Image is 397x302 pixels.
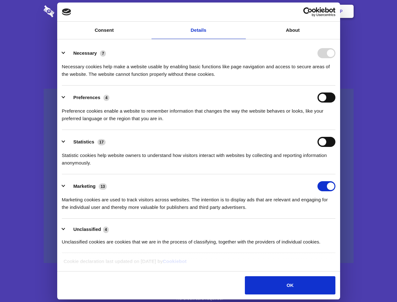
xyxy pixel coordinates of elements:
a: Wistia video thumbnail [44,89,354,263]
a: Consent [57,22,152,39]
span: 4 [103,95,109,101]
a: Usercentrics Cookiebot - opens in a new window [280,7,335,17]
img: logo-wordmark-white-trans-d4663122ce5f474addd5e946df7df03e33cb6a1c49d2221995e7729f52c070b2.svg [44,5,97,17]
label: Marketing [73,183,96,189]
button: Unclassified (4) [62,226,113,233]
div: Unclassified cookies are cookies that we are in the process of classifying, together with the pro... [62,233,335,246]
span: 13 [99,183,107,190]
label: Necessary [73,50,97,56]
label: Preferences [73,95,100,100]
div: Marketing cookies are used to track visitors across websites. The intention is to display ads tha... [62,191,335,211]
label: Statistics [73,139,94,144]
span: 7 [100,50,106,57]
a: Pricing [185,2,212,21]
a: Details [152,22,246,39]
div: Necessary cookies help make a website usable by enabling basic functions like page navigation and... [62,58,335,78]
button: OK [245,276,335,294]
span: 17 [97,139,106,145]
h1: Eliminate Slack Data Loss. [44,28,354,51]
img: logo [62,8,71,15]
div: Preference cookies enable a website to remember information that changes the way the website beha... [62,103,335,122]
button: Marketing (13) [62,181,111,191]
a: About [246,22,340,39]
a: Login [285,2,312,21]
h4: Auto-redaction of sensitive data, encrypted data sharing and self-destructing private chats. Shar... [44,57,354,78]
button: Preferences (4) [62,92,113,103]
button: Statistics (17) [62,137,110,147]
div: Cookie declaration last updated on [DATE] by [59,258,338,270]
button: Necessary (7) [62,48,110,58]
a: Contact [255,2,284,21]
a: Cookiebot [163,259,187,264]
div: Statistic cookies help website owners to understand how visitors interact with websites by collec... [62,147,335,167]
span: 4 [103,226,109,233]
